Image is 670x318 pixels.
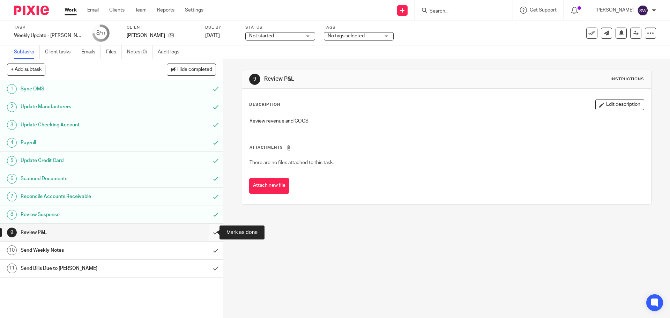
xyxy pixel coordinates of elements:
[324,25,394,30] label: Tags
[7,192,17,201] div: 7
[185,7,203,14] a: Settings
[65,7,77,14] a: Work
[249,74,260,85] div: 9
[328,34,365,38] span: No tags selected
[14,32,84,39] div: Weekly Update - Oberbeck
[7,264,17,273] div: 11
[250,146,283,149] span: Attachments
[127,25,196,30] label: Client
[250,118,643,125] p: Review revenue and COGS
[21,155,141,166] h1: Update Credit Card
[87,7,99,14] a: Email
[249,102,280,108] p: Description
[135,7,147,14] a: Team
[14,25,84,30] label: Task
[45,45,76,59] a: Client tasks
[7,120,17,130] div: 3
[167,64,216,75] button: Hide completed
[7,245,17,255] div: 10
[21,209,141,220] h1: Review Suspense
[7,210,17,220] div: 8
[595,99,644,110] button: Edit description
[177,67,212,73] span: Hide completed
[7,102,17,112] div: 2
[205,25,237,30] label: Due by
[530,8,557,13] span: Get Support
[157,7,174,14] a: Reports
[106,45,122,59] a: Files
[99,31,106,35] small: /11
[21,227,141,238] h1: Review P&L
[7,84,17,94] div: 1
[21,102,141,112] h1: Update Manufacturers
[245,25,315,30] label: Status
[250,160,334,165] span: There are no files attached to this task.
[7,228,17,237] div: 9
[14,6,49,15] img: Pixie
[21,138,141,148] h1: Payroll
[7,156,17,166] div: 5
[21,191,141,202] h1: Reconcile Accounts Receivable
[7,138,17,148] div: 4
[7,64,45,75] button: + Add subtask
[14,45,40,59] a: Subtasks
[21,245,141,256] h1: Send Weekly Notes
[249,178,289,194] button: Attach new file
[109,7,125,14] a: Clients
[21,84,141,94] h1: Sync OMS
[205,33,220,38] span: [DATE]
[127,45,152,59] a: Notes (0)
[96,29,106,37] div: 8
[429,8,492,15] input: Search
[21,173,141,184] h1: Scanned Documents
[595,7,634,14] p: [PERSON_NAME]
[637,5,648,16] img: svg%3E
[21,263,141,274] h1: Send Bills Due to [PERSON_NAME]
[127,32,165,39] p: [PERSON_NAME]
[21,120,141,130] h1: Update Checking Account
[7,174,17,184] div: 6
[14,32,84,39] div: Weekly Update - [PERSON_NAME]
[264,75,462,83] h1: Review P&L
[158,45,185,59] a: Audit logs
[81,45,101,59] a: Emails
[611,76,644,82] div: Instructions
[249,34,274,38] span: Not started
